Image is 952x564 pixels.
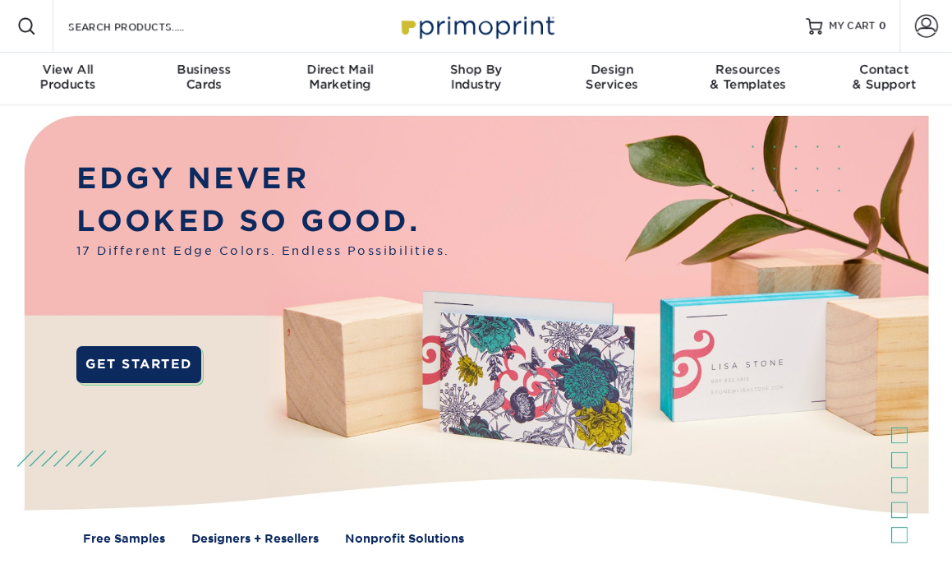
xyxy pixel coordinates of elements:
a: DesignServices [544,53,680,105]
span: Design [544,62,680,77]
a: BusinessCards [136,53,273,105]
span: MY CART [829,20,876,34]
a: GET STARTED [76,346,202,384]
a: Direct MailMarketing [272,53,408,105]
div: Services [544,62,680,92]
div: & Templates [680,62,816,92]
span: Business [136,62,273,77]
a: Nonprofit Solutions [345,530,464,548]
span: Shop By [408,62,545,77]
input: SEARCH PRODUCTS..... [67,16,227,36]
a: Free Samples [83,530,165,548]
div: Cards [136,62,273,92]
span: Resources [680,62,816,77]
p: LOOKED SO GOOD. [76,200,450,243]
span: Contact [816,62,952,77]
a: Shop ByIndustry [408,53,545,105]
p: EDGY NEVER [76,157,450,200]
div: Industry [408,62,545,92]
div: & Support [816,62,952,92]
a: Designers + Resellers [191,530,319,548]
span: 0 [879,21,886,32]
span: 17 Different Edge Colors. Endless Possibilities. [76,243,450,260]
div: Marketing [272,62,408,92]
a: Resources& Templates [680,53,816,105]
span: Direct Mail [272,62,408,77]
a: Contact& Support [816,53,952,105]
img: Primoprint [394,8,559,44]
